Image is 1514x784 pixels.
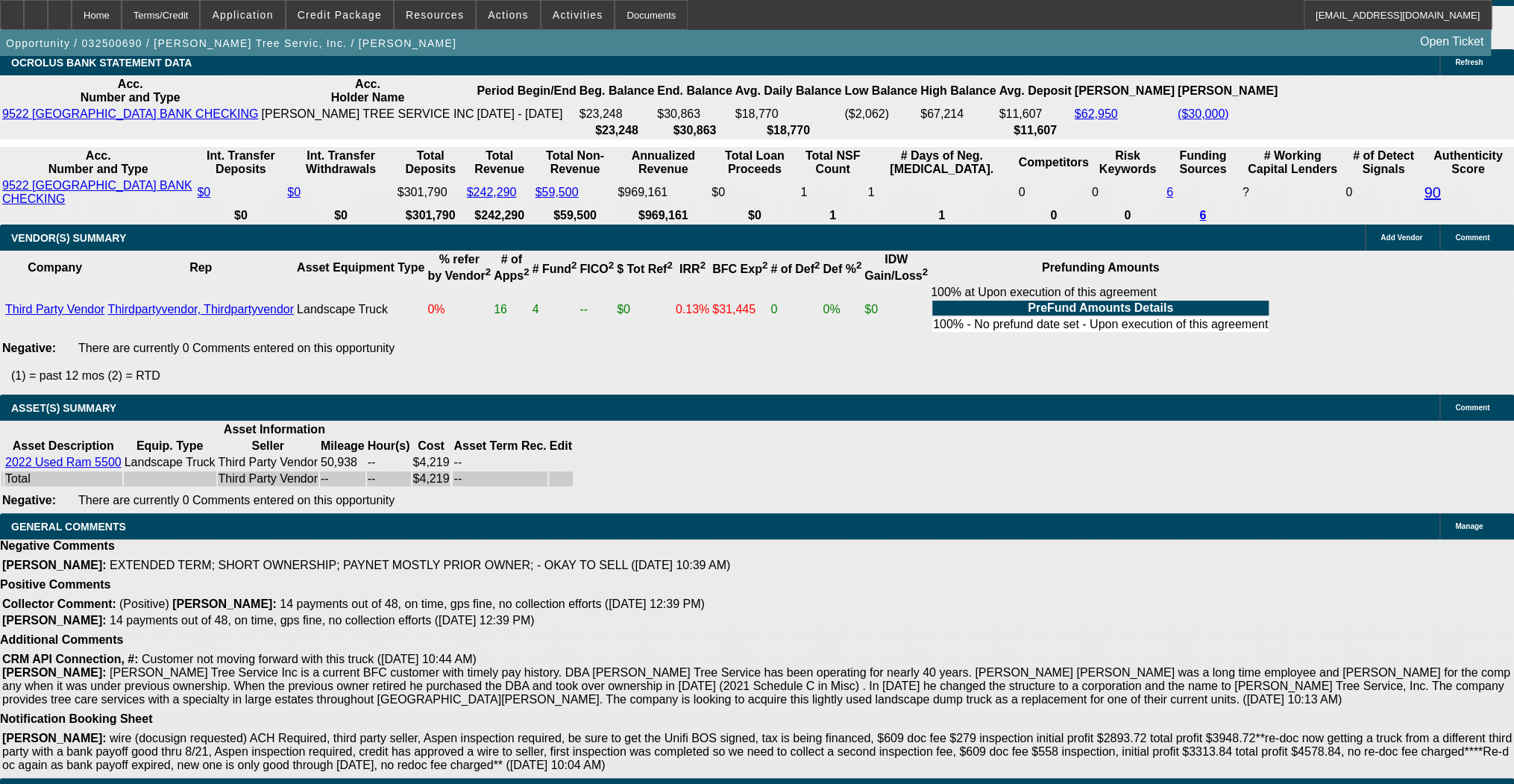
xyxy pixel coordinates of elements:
[2,598,116,610] b: Collector Comment:
[11,402,116,414] span: ASSET(S) SUMMARY
[286,148,395,177] th: Int. Transfer Withdrawals
[1017,148,1089,177] th: Competitors
[549,439,573,454] th: Edit
[2,732,107,744] b: [PERSON_NAME]:
[541,1,615,29] button: Activities
[667,260,672,271] sup: 2
[477,1,540,29] button: Actions
[553,9,603,21] span: Activities
[571,260,577,271] sup: 2
[656,123,732,138] th: $30,863
[533,263,577,275] b: # Fund
[1242,148,1343,177] th: # Working Capital Lenders
[427,285,491,334] td: 0%
[770,263,820,275] b: # of Def
[1074,77,1175,105] th: [PERSON_NAME]
[11,232,126,244] span: VENDOR(S) SUMMARY
[735,107,843,122] td: $18,770
[1199,209,1206,222] a: 6
[617,148,709,177] th: Annualized Revenue
[286,1,393,29] button: Credit Package
[320,471,365,486] td: --
[2,559,107,571] b: [PERSON_NAME]:
[532,285,578,334] td: 4
[735,123,843,138] th: $18,770
[488,9,529,21] span: Actions
[218,471,318,486] td: Third Party Vendor
[196,208,285,223] th: $0
[5,472,122,486] div: Total
[1423,148,1513,177] th: Authenticity Score
[800,178,865,207] td: 1
[1166,186,1173,198] a: 6
[119,598,169,610] span: (Positive)
[700,260,705,271] sup: 2
[201,1,284,29] button: Application
[656,107,732,122] td: $30,863
[418,439,445,452] b: Cost
[2,666,1510,706] span: [PERSON_NAME] Tree Service Inc is a current BFC customer with timely pay history. DBA [PERSON_NAM...
[251,439,284,452] b: Seller
[932,317,1269,332] td: 100% - No prefund date set - Upon execution of this agreement
[1042,261,1160,274] b: Prefunding Amounts
[2,653,139,665] b: CRM API Connection, #:
[453,455,547,470] td: --
[998,123,1072,138] th: $11,607
[711,208,798,223] th: $0
[712,263,767,275] b: BFC Exp
[286,208,395,223] th: $0
[197,186,210,198] a: $0
[1380,233,1422,242] span: Add Vendor
[2,342,56,354] b: Negative:
[735,77,843,105] th: Avg. Daily Balance
[864,285,929,334] td: $0
[397,178,465,207] td: $301,790
[466,208,533,223] th: $242,290
[800,208,865,223] th: 1
[367,455,411,470] td: --
[822,285,862,334] td: 0%
[486,266,491,277] sup: 2
[1075,107,1118,120] a: $62,950
[535,148,616,177] th: Total Non-Revenue
[1178,107,1229,120] a: ($30,000)
[212,9,273,21] span: Application
[297,261,424,274] b: Asset Equipment Type
[397,208,465,223] th: $301,790
[453,439,546,452] b: Asset Term Rec.
[224,423,325,436] b: Asset Information
[368,439,410,452] b: Hour(s)
[467,186,517,198] a: $242,290
[524,266,529,277] sup: 2
[395,1,475,29] button: Resources
[814,260,820,271] sup: 2
[579,123,655,138] th: $23,248
[1455,58,1483,66] span: Refresh
[1028,301,1173,314] b: PreFund Amounts Details
[923,266,928,277] sup: 2
[1177,77,1278,105] th: [PERSON_NAME]
[2,494,56,507] b: Negative:
[11,369,1514,383] p: (1) = past 12 mos (2) = RTD
[1455,233,1489,242] span: Comment
[1091,178,1164,207] td: 0
[296,285,425,334] td: Landscape Truck
[1243,186,1249,198] span: Refresh to pull Number of Working Capital Lenders
[110,614,534,627] span: 14 payments out of 48, on time, gps fine, no collection efforts ([DATE] 12:39 PM)
[493,285,530,334] td: 16
[920,107,996,122] td: $67,214
[78,494,395,507] span: There are currently 0 Comments entered on this opportunity
[261,77,475,105] th: Acc. Holder Name
[427,253,491,282] b: % refer by Vendor
[579,77,655,105] th: Beg. Balance
[287,186,301,198] a: $0
[864,253,928,282] b: IDW Gain/Loss
[5,303,104,316] a: Third Party Vendor
[406,9,464,21] span: Resources
[189,261,212,274] b: Rep
[11,57,192,69] span: OCROLUS BANK STATEMENT DATA
[618,186,709,199] div: $969,161
[2,179,192,205] a: 9522 [GEOGRAPHIC_DATA] BANK CHECKING
[476,77,577,105] th: Period Begin/End
[1424,184,1440,201] a: 90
